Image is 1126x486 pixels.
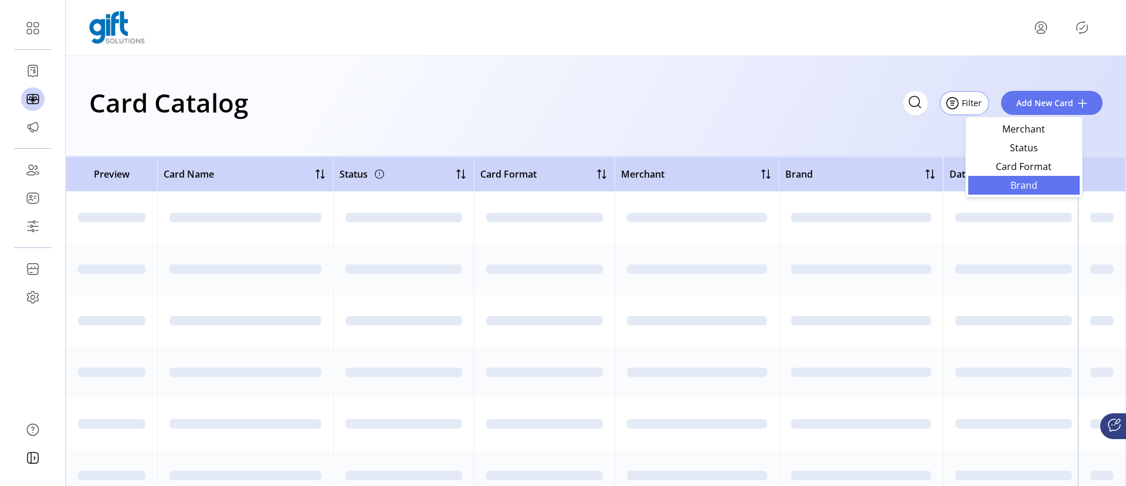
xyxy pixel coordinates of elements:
[1073,18,1091,37] button: Publisher Panel
[949,167,1008,181] span: Date Created
[975,162,1073,171] span: Card Format
[968,120,1080,138] li: Merchant
[1016,97,1073,109] span: Add New Card
[340,165,386,183] div: Status
[940,91,989,115] button: Filter Button
[903,91,928,115] input: Search
[164,167,214,181] span: Card Name
[621,167,664,181] span: Merchant
[962,97,982,109] span: Filter
[1001,91,1103,115] button: Add New Card
[975,181,1073,190] span: Brand
[89,82,248,123] h1: Card Catalog
[785,167,813,181] span: Brand
[72,167,151,181] span: Preview
[968,176,1080,195] li: Brand
[1032,18,1050,37] button: menu
[975,124,1073,134] span: Merchant
[968,138,1080,157] li: Status
[968,157,1080,176] li: Card Format
[89,11,145,44] img: logo
[975,143,1073,152] span: Status
[480,167,537,181] span: Card Format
